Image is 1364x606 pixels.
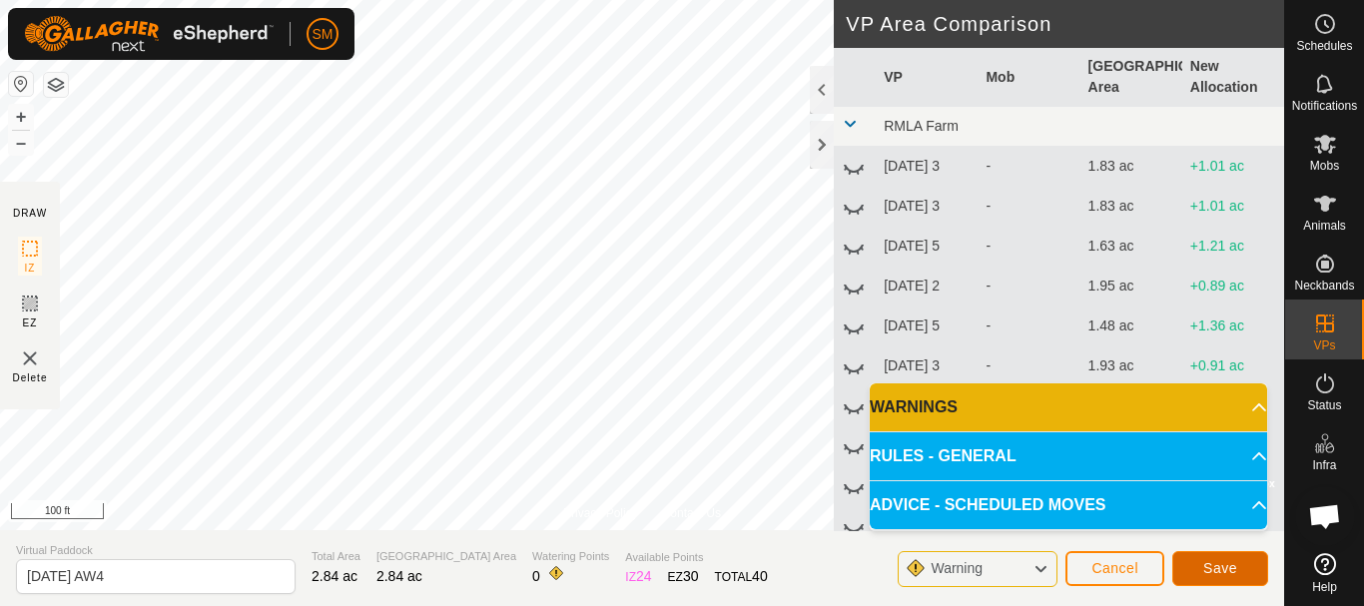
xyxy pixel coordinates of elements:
[1310,160,1339,172] span: Mobs
[662,504,721,522] a: Contact Us
[870,493,1105,517] span: ADVICE - SCHEDULED MOVES
[1080,227,1182,267] td: 1.63 ac
[1295,486,1355,546] div: Open chat
[636,568,652,584] span: 24
[24,16,274,52] img: Gallagher Logo
[1091,560,1138,576] span: Cancel
[1182,267,1284,306] td: +0.89 ac
[1080,306,1182,346] td: 1.48 ac
[532,548,609,565] span: Watering Points
[1080,187,1182,227] td: 1.83 ac
[876,227,978,267] td: [DATE] 5
[1303,220,1346,232] span: Animals
[876,346,978,386] td: [DATE] 3
[986,156,1071,177] div: -
[870,432,1267,480] p-accordion-header: RULES - GENERAL
[1080,147,1182,187] td: 1.83 ac
[1182,346,1284,386] td: +0.91 ac
[18,346,42,370] img: VP
[563,504,638,522] a: Privacy Policy
[1065,551,1164,586] button: Cancel
[846,12,1284,36] h2: VP Area Comparison
[986,236,1071,257] div: -
[1285,545,1364,601] a: Help
[625,549,767,566] span: Available Points
[931,560,983,576] span: Warning
[1307,399,1341,411] span: Status
[23,315,38,330] span: EZ
[876,147,978,187] td: [DATE] 3
[16,542,296,559] span: Virtual Paddock
[13,370,48,385] span: Delete
[376,548,516,565] span: [GEOGRAPHIC_DATA] Area
[1182,187,1284,227] td: +1.01 ac
[1172,551,1268,586] button: Save
[668,566,699,587] div: EZ
[1080,267,1182,306] td: 1.95 ac
[625,566,651,587] div: IZ
[1292,100,1357,112] span: Notifications
[876,48,978,107] th: VP
[1313,339,1335,351] span: VPs
[986,276,1071,297] div: -
[1203,560,1237,576] span: Save
[870,444,1017,468] span: RULES - GENERAL
[870,481,1267,529] p-accordion-header: ADVICE - SCHEDULED MOVES
[312,568,357,584] span: 2.84 ac
[9,131,33,155] button: –
[1182,227,1284,267] td: +1.21 ac
[532,568,540,584] span: 0
[1080,48,1182,107] th: [GEOGRAPHIC_DATA] Area
[715,566,768,587] div: TOTAL
[312,548,360,565] span: Total Area
[978,48,1079,107] th: Mob
[1312,581,1337,593] span: Help
[44,73,68,97] button: Map Layers
[683,568,699,584] span: 30
[1294,280,1354,292] span: Neckbands
[870,395,958,419] span: WARNINGS
[876,267,978,306] td: [DATE] 2
[1182,306,1284,346] td: +1.36 ac
[876,187,978,227] td: [DATE] 3
[1296,40,1352,52] span: Schedules
[9,105,33,129] button: +
[876,306,978,346] td: [DATE] 5
[1312,459,1336,471] span: Infra
[884,118,959,134] span: RMLA Farm
[313,24,334,45] span: SM
[25,261,36,276] span: IZ
[986,315,1071,336] div: -
[13,206,47,221] div: DRAW
[986,196,1071,217] div: -
[1080,346,1182,386] td: 1.93 ac
[1182,48,1284,107] th: New Allocation
[376,568,422,584] span: 2.84 ac
[870,383,1267,431] p-accordion-header: WARNINGS
[9,72,33,96] button: Reset Map
[752,568,768,584] span: 40
[986,355,1071,376] div: -
[1182,147,1284,187] td: +1.01 ac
